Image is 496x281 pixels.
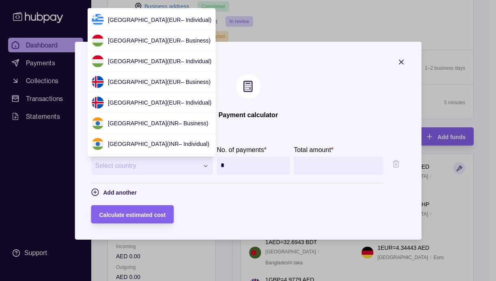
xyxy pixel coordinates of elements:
[108,120,208,127] span: [GEOGRAPHIC_DATA] ( INR – Business )
[92,14,104,26] img: gr
[92,138,104,150] img: in
[92,76,104,88] img: is
[108,79,210,85] span: [GEOGRAPHIC_DATA] ( EUR – Business )
[108,141,209,147] span: [GEOGRAPHIC_DATA] ( INR – Individual )
[92,55,104,67] img: hu
[92,97,104,109] img: is
[108,99,211,106] span: [GEOGRAPHIC_DATA] ( EUR – Individual )
[108,17,211,23] span: [GEOGRAPHIC_DATA] ( EUR – Individual )
[92,117,104,129] img: in
[108,37,210,44] span: [GEOGRAPHIC_DATA] ( EUR – Business )
[108,58,211,64] span: [GEOGRAPHIC_DATA] ( EUR – Individual )
[92,34,104,47] img: hu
